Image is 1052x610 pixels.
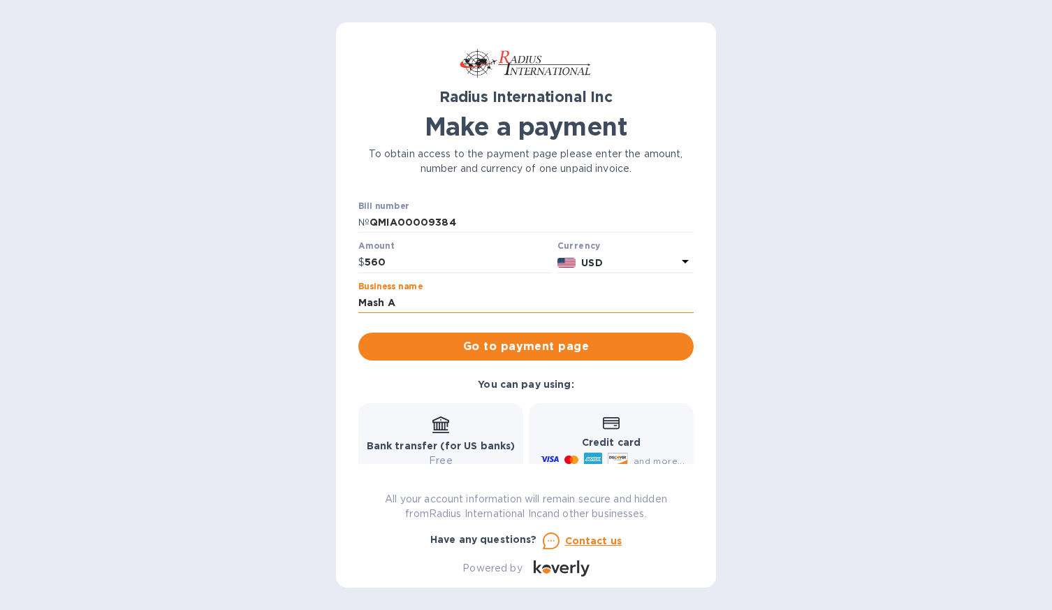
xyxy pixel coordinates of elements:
[358,333,694,361] button: Go to payment page
[367,453,516,468] p: Free
[358,242,394,251] label: Amount
[582,437,641,448] b: Credit card
[370,212,694,233] input: Enter bill number
[358,202,409,210] label: Bill number
[557,240,601,251] b: Currency
[358,215,370,230] p: №
[565,535,622,546] u: Contact us
[358,293,694,314] input: Enter business name
[365,252,552,273] input: 0.00
[358,255,365,270] p: $
[634,456,685,466] span: and more...
[430,534,537,545] b: Have any questions?
[367,440,516,451] b: Bank transfer (for US banks)
[370,338,682,355] span: Go to payment page
[358,112,694,141] h1: Make a payment
[358,147,694,176] p: To obtain access to the payment page please enter the amount, number and currency of one unpaid i...
[358,492,694,521] p: All your account information will remain secure and hidden from Radius International Inc and othe...
[478,379,574,390] b: You can pay using:
[557,258,576,268] img: USD
[462,561,522,576] p: Powered by
[358,282,423,291] label: Business name
[581,257,602,268] b: USD
[439,88,613,106] b: Radius International Inc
